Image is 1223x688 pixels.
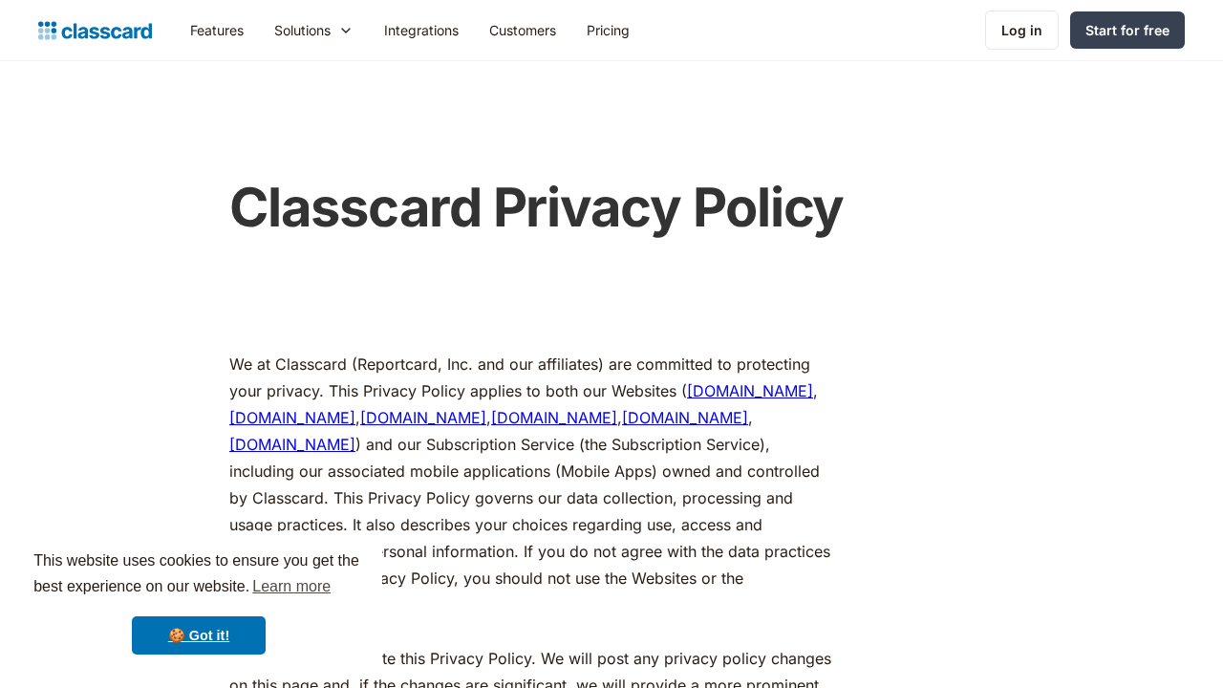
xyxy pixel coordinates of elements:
[369,9,474,52] a: Integrations
[229,408,355,427] a: [DOMAIN_NAME]
[687,381,813,400] a: [DOMAIN_NAME]
[474,9,571,52] a: Customers
[15,531,382,673] div: cookieconsent
[571,9,645,52] a: Pricing
[491,408,617,427] a: [DOMAIN_NAME]
[985,11,1059,50] a: Log in
[622,408,748,427] a: [DOMAIN_NAME]
[1070,11,1185,49] a: Start for free
[1001,20,1042,40] div: Log in
[229,176,975,240] h1: Classcard Privacy Policy
[229,435,355,454] a: [DOMAIN_NAME]
[33,549,364,601] span: This website uses cookies to ensure you get the best experience on our website.
[259,9,369,52] div: Solutions
[274,20,331,40] div: Solutions
[249,572,333,601] a: learn more about cookies
[175,9,259,52] a: Features
[132,616,266,655] a: dismiss cookie message
[38,17,152,44] a: home
[1085,20,1169,40] div: Start for free
[360,408,486,427] a: [DOMAIN_NAME]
